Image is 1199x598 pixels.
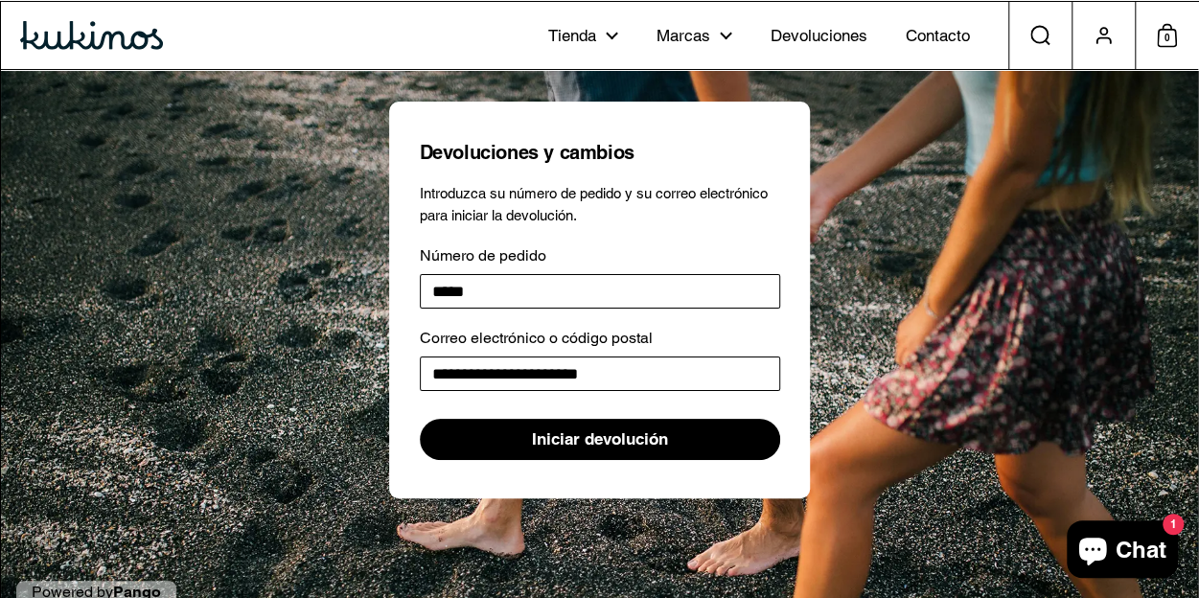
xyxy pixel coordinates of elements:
span: Tienda [548,26,596,47]
span: Marcas [657,26,710,47]
span: Iniciar devolución [532,420,668,459]
span: Contacto [906,26,970,47]
a: Tienda [529,9,637,62]
button: Iniciar devolución [420,419,780,460]
label: Número de pedido [420,244,546,268]
span: Devoluciones [771,26,867,47]
inbox-online-store-chat: Chat de la tienda online Shopify [1061,520,1184,583]
label: Correo electrónico o código postal [420,327,653,351]
p: Introduzca su número de pedido y su correo electrónico para iniciar la devolución. [420,183,780,226]
span: 0 [1157,26,1177,51]
a: Marcas [637,9,751,62]
h1: Devoluciones y cambios [420,140,780,165]
a: Contacto [887,9,989,62]
a: Devoluciones [751,9,887,62]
